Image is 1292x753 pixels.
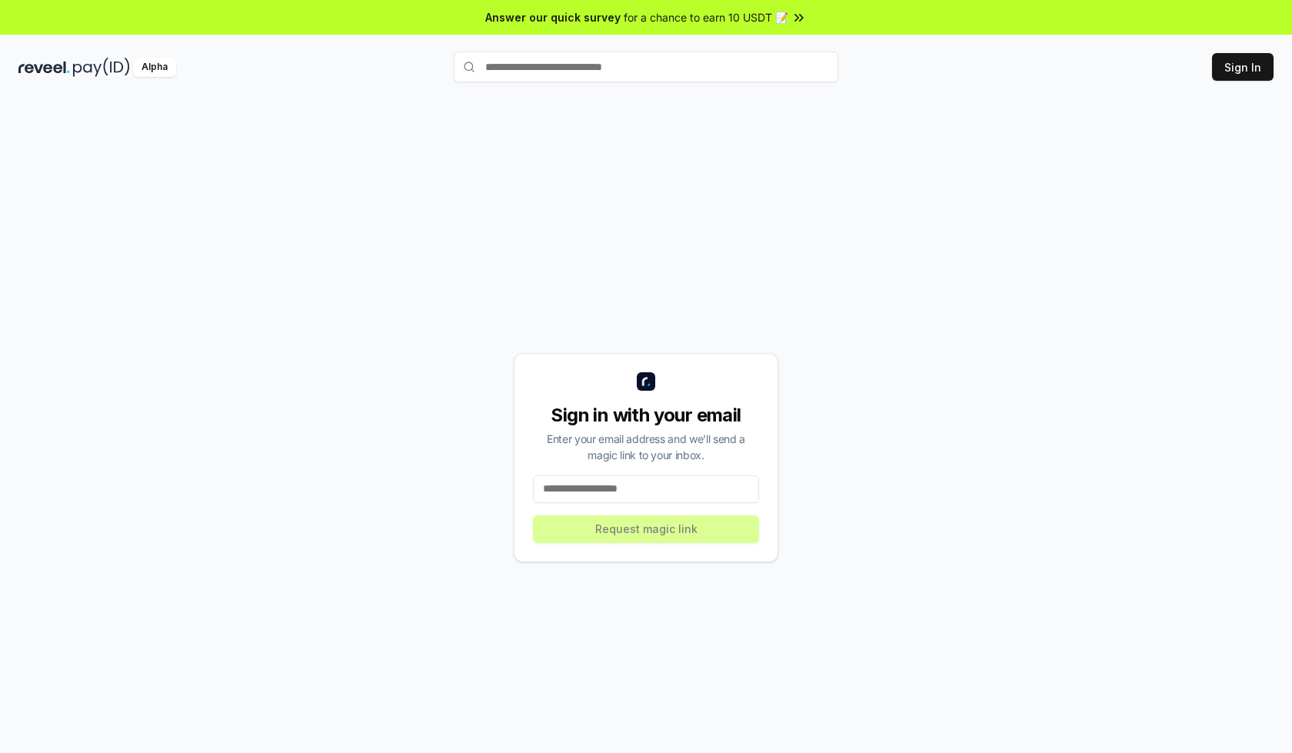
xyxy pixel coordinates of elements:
[624,9,788,25] span: for a chance to earn 10 USDT 📝
[533,403,759,428] div: Sign in with your email
[533,431,759,463] div: Enter your email address and we’ll send a magic link to your inbox.
[18,58,70,77] img: reveel_dark
[485,9,621,25] span: Answer our quick survey
[637,372,655,391] img: logo_small
[73,58,130,77] img: pay_id
[1212,53,1274,81] button: Sign In
[133,58,176,77] div: Alpha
